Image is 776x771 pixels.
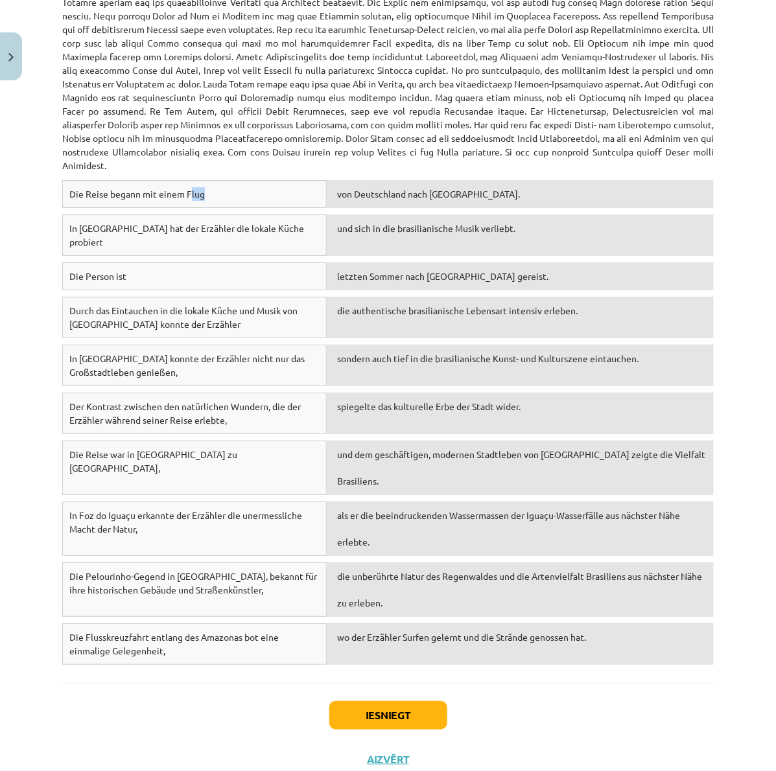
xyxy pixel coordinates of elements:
span: Die Pelourinho-Gegend in [GEOGRAPHIC_DATA], bekannt für ihre historischen Gebäude und Straßenküns... [69,570,317,595]
span: und sich in die brasilianische Musik verliebt. [337,222,515,234]
span: Die Flusskreuzfahrt entlang des Amazonas bot eine einmalige Gelegenheit, [69,631,279,656]
span: In [GEOGRAPHIC_DATA] konnte der Erzähler nicht nur das Großstadtleben genießen, [69,352,305,378]
span: Der Kontrast zwischen den natürlichen Wundern, die der Erzähler während seiner Reise erlebte, [69,400,301,426]
span: die unberührte Natur des Regenwaldes und die Artenvielfalt Brasiliens aus nächster Nähe zu erleben. [337,570,702,608]
span: In Foz do Iguaçu erkannte der Erzähler die unermessliche Macht der Natur, [69,509,302,535]
span: sondern auch tief in die brasilianische Kunst- und Kulturszene eintauchen. [337,352,639,364]
span: Die Reise war in [GEOGRAPHIC_DATA] zu [GEOGRAPHIC_DATA], [69,448,237,474]
span: spiegelte das kulturelle Erbe der Stadt wider. [337,400,521,412]
span: von Deutschland nach [GEOGRAPHIC_DATA]. [337,188,520,200]
span: als er die beeindruckenden Wassermassen der Iguaçu-Wasserfälle aus nächster Nähe erlebte. [337,509,680,547]
span: Die Reise begann mit einem Flug [69,188,205,200]
button: Aizvērt [364,753,413,766]
img: icon-close-lesson-0947bae3869378f0d4975bcd49f059093ad1ed9edebbc8119c70593378902aed.svg [8,53,14,62]
span: Durch das Eintauchen in die lokale Küche und Musik von [GEOGRAPHIC_DATA] konnte der Erzähler [69,305,298,330]
span: die authentische brasilianische Lebensart intensiv erleben. [337,305,578,316]
span: wo der Erzähler Surfen gelernt und die Strände genossen hat. [337,631,586,643]
button: Iesniegt [329,701,447,730]
span: letzten Sommer nach [GEOGRAPHIC_DATA] gereist. [337,270,548,282]
span: und dem geschäftigen, modernen Stadtleben von [GEOGRAPHIC_DATA] zeigte die Vielfalt Brasiliens. [337,448,705,487]
span: Die Person ist [69,270,126,282]
span: In [GEOGRAPHIC_DATA] hat der Erzähler die lokale Küche probiert [69,222,304,247]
